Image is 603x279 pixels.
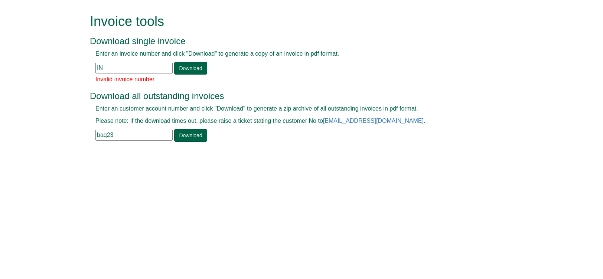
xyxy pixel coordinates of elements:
[323,118,424,124] a: [EMAIL_ADDRESS][DOMAIN_NAME]
[95,105,491,113] p: Enter an customer account number and click "Download" to generate a zip archive of all outstandin...
[90,91,496,101] h3: Download all outstanding invoices
[95,76,154,82] span: Invalid invoice number
[95,130,173,141] input: e.g. BLA02
[95,63,173,73] input: e.g. INV1234
[95,50,491,58] p: Enter an invoice number and click "Download" to generate a copy of an invoice in pdf format.
[95,117,491,125] p: Please note: If the download times out, please raise a ticket stating the customer No to .
[90,36,496,46] h3: Download single invoice
[174,62,207,75] a: Download
[174,129,207,142] a: Download
[90,14,496,29] h1: Invoice tools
